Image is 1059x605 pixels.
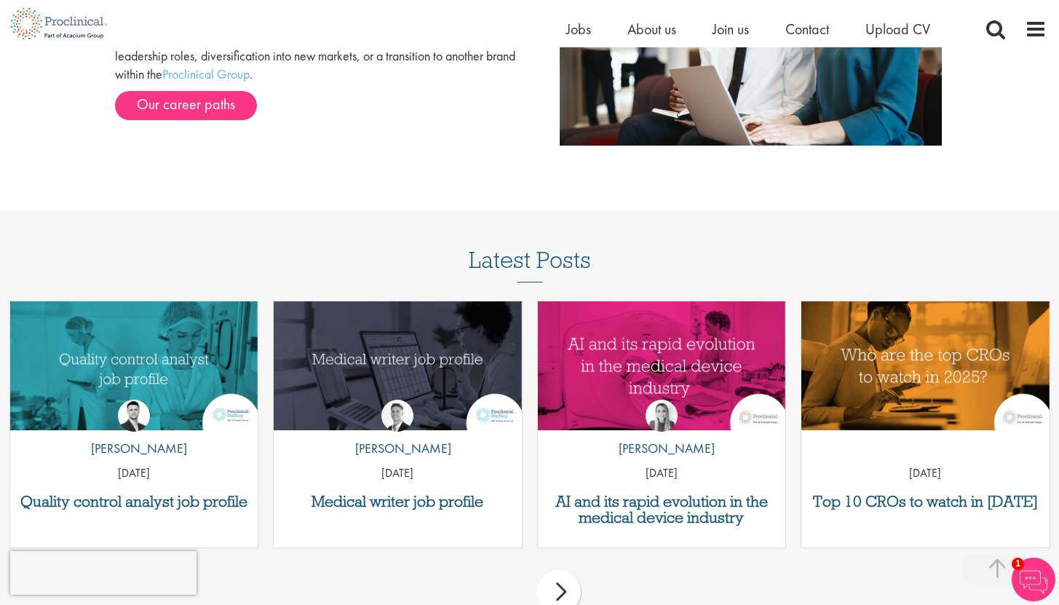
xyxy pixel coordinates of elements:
img: George Watson [381,400,413,432]
a: Link to a post [538,301,786,430]
a: George Watson [PERSON_NAME] [344,400,451,465]
img: AI and Its Impact on the Medical Device Industry | Proclinical [538,301,786,430]
a: Hannah Burke [PERSON_NAME] [608,400,715,465]
p: [DATE] [538,465,786,482]
a: Joshua Godden [PERSON_NAME] [80,400,187,465]
a: Our career paths [115,91,257,120]
span: 1 [1012,558,1024,570]
a: Link to a post [274,301,522,430]
a: Top 10 CROs to watch in [DATE] [809,494,1042,510]
a: Jobs [566,20,591,39]
p: [DATE] [801,465,1050,482]
img: Top 10 CROs 2025 | Proclinical [801,301,1050,430]
p: [DATE] [10,465,258,482]
a: About us [627,20,676,39]
h3: Latest Posts [469,248,591,282]
img: Chatbot [1012,558,1055,601]
p: [PERSON_NAME] [344,439,451,458]
a: Quality control analyst job profile [17,494,251,510]
p: [PERSON_NAME] [80,439,187,458]
a: AI and its rapid evolution in the medical device industry [545,494,779,526]
a: Link to a post [10,301,258,430]
p: [PERSON_NAME] [608,439,715,458]
img: quality control analyst job profile [10,301,258,430]
img: Hannah Burke [646,400,678,432]
a: Link to a post [801,301,1050,430]
img: Joshua Godden [118,400,150,432]
a: Contact [785,20,829,39]
a: Join us [713,20,749,39]
a: Proclinical Group [162,66,250,82]
a: Upload CV [865,20,930,39]
a: Medical writer job profile [281,494,515,510]
p: [DATE] [274,465,522,482]
img: Medical writer job profile [274,301,522,430]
